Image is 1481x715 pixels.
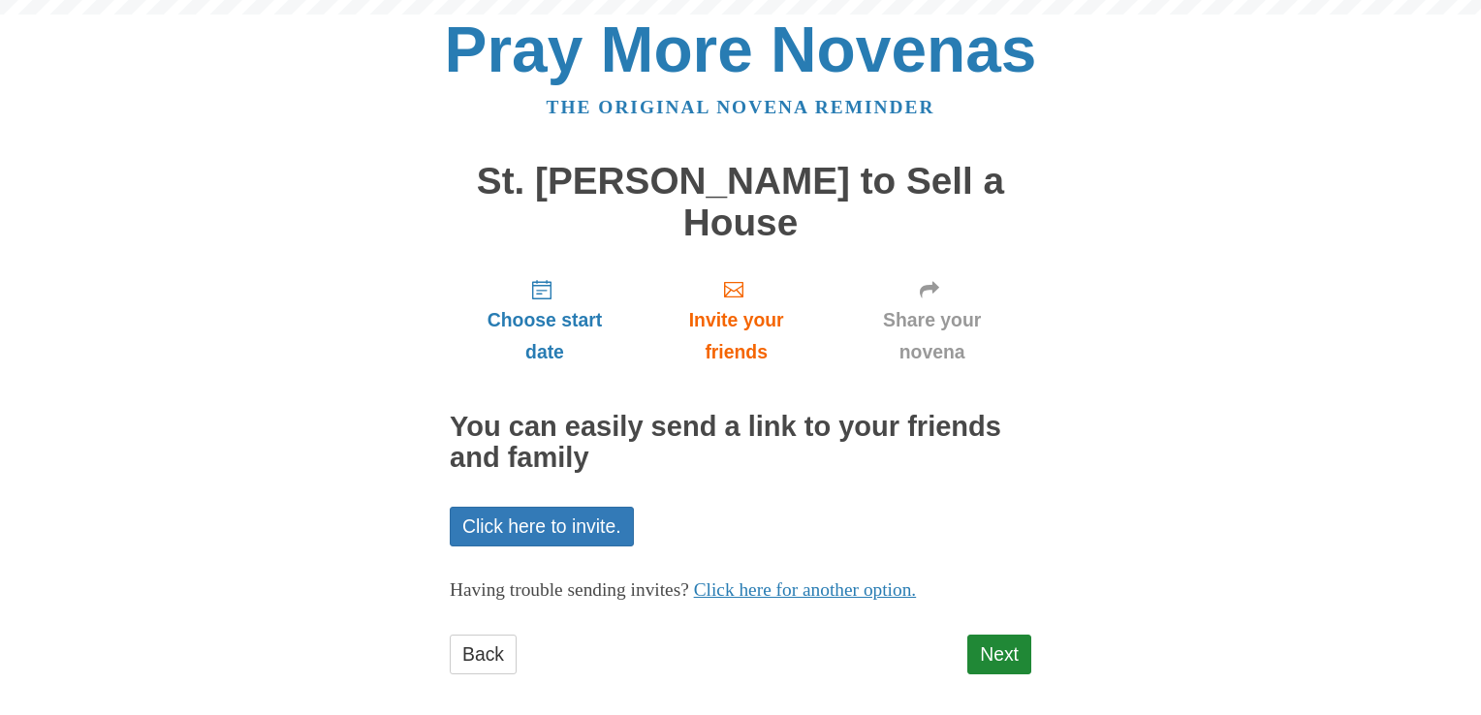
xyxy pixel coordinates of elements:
a: Click here to invite. [450,507,634,546]
a: The original novena reminder [547,97,935,117]
span: Share your novena [852,304,1012,368]
span: Invite your friends [659,304,813,368]
a: Invite your friends [640,263,833,378]
a: Choose start date [450,263,640,378]
a: Click here for another option. [694,579,917,600]
span: Having trouble sending invites? [450,579,689,600]
a: Share your novena [833,263,1031,378]
h1: St. [PERSON_NAME] to Sell a House [450,161,1031,243]
h2: You can easily send a link to your friends and family [450,412,1031,474]
a: Next [967,635,1031,674]
a: Back [450,635,517,674]
a: Pray More Novenas [445,14,1037,85]
span: Choose start date [469,304,620,368]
